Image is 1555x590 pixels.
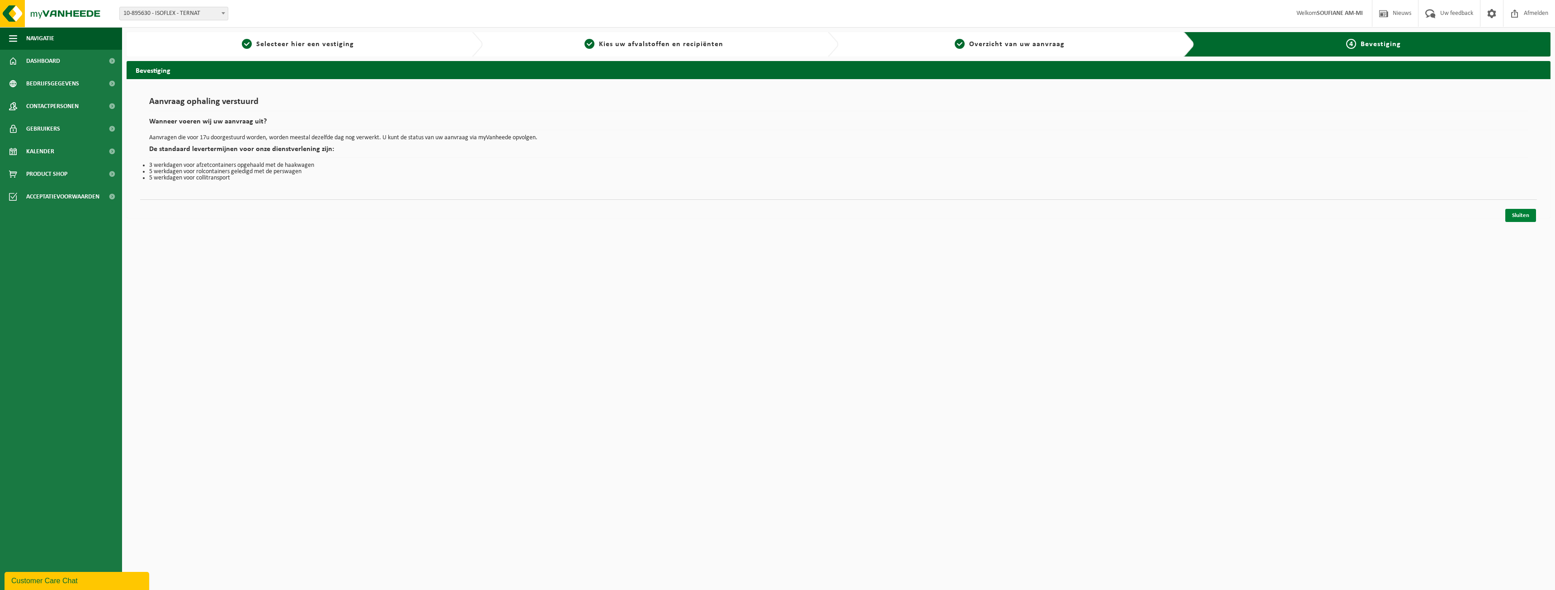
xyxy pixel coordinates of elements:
[487,39,821,50] a: 2Kies uw afvalstoffen en recipiënten
[26,72,79,95] span: Bedrijfsgegevens
[119,7,228,20] span: 10-895630 - ISOFLEX - TERNAT
[26,50,60,72] span: Dashboard
[1505,209,1536,222] a: Sluiten
[1361,41,1401,48] span: Bevestiging
[149,162,1528,169] li: 3 werkdagen voor afzetcontainers opgehaald met de haakwagen
[26,95,79,118] span: Contactpersonen
[127,61,1550,79] h2: Bevestiging
[26,163,67,185] span: Product Shop
[149,169,1528,175] li: 5 werkdagen voor rolcontainers geledigd met de perswagen
[843,39,1177,50] a: 3Overzicht van uw aanvraag
[149,146,1528,158] h2: De standaard levertermijnen voor onze dienstverlening zijn:
[26,27,54,50] span: Navigatie
[584,39,594,49] span: 2
[149,135,1528,141] p: Aanvragen die voor 17u doorgestuurd worden, worden meestal dezelfde dag nog verwerkt. U kunt de s...
[26,140,54,163] span: Kalender
[149,175,1528,181] li: 5 werkdagen voor collitransport
[149,118,1528,130] h2: Wanneer voeren wij uw aanvraag uit?
[5,570,151,590] iframe: chat widget
[1346,39,1356,49] span: 4
[149,97,1528,111] h1: Aanvraag ophaling verstuurd
[131,39,465,50] a: 1Selecteer hier een vestiging
[26,185,99,208] span: Acceptatievoorwaarden
[242,39,252,49] span: 1
[256,41,354,48] span: Selecteer hier een vestiging
[599,41,723,48] span: Kies uw afvalstoffen en recipiënten
[969,41,1065,48] span: Overzicht van uw aanvraag
[26,118,60,140] span: Gebruikers
[120,7,228,20] span: 10-895630 - ISOFLEX - TERNAT
[955,39,965,49] span: 3
[1317,10,1363,17] strong: SOUFIANE AM-MI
